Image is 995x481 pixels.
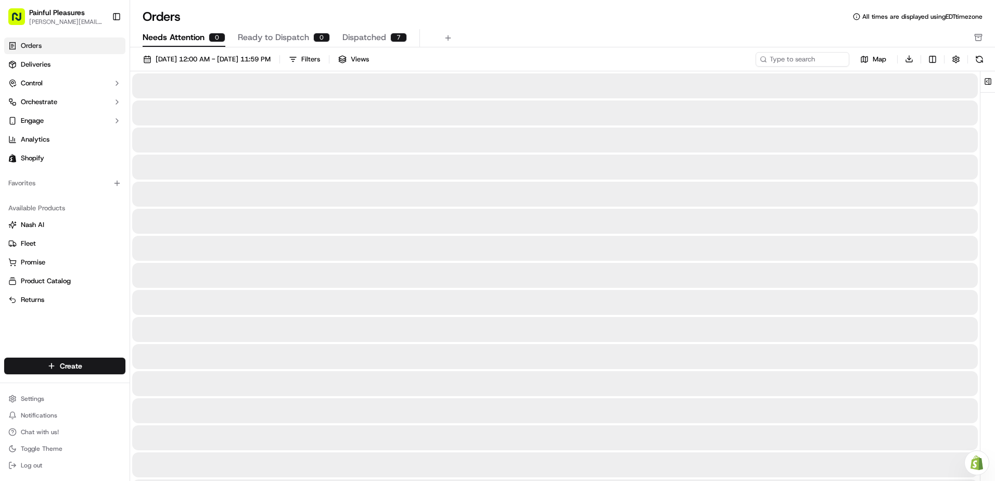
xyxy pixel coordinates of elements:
a: Product Catalog [8,276,121,286]
button: Create [4,358,125,374]
span: Ready to Dispatch [238,31,309,44]
a: 💻API Documentation [84,147,171,166]
span: Create [60,361,82,371]
button: Promise [4,254,125,271]
a: Deliveries [4,56,125,73]
a: Analytics [4,131,125,148]
a: Shopify [4,150,125,167]
span: Knowledge Base [21,151,80,161]
img: Shopify logo [8,154,17,162]
span: Views [351,55,369,64]
div: 0 [313,33,330,42]
input: Got a question? Start typing here... [27,67,187,78]
a: 📗Knowledge Base [6,147,84,166]
span: Deliveries [21,60,50,69]
span: Toggle Theme [21,445,62,453]
button: Start new chat [177,103,189,115]
button: Filters [284,52,325,67]
button: [DATE] 12:00 AM - [DATE] 11:59 PM [138,52,275,67]
span: Product Catalog [21,276,71,286]
span: All times are displayed using EDT timezone [862,12,983,21]
span: Dispatched [342,31,386,44]
div: Start new chat [35,99,171,110]
div: Favorites [4,175,125,192]
span: Shopify [21,154,44,163]
span: Returns [21,295,44,305]
button: Chat with us! [4,425,125,439]
button: Control [4,75,125,92]
button: Engage [4,112,125,129]
h1: Orders [143,8,181,25]
span: Analytics [21,135,49,144]
input: Type to search [756,52,849,67]
a: Nash AI [8,220,121,230]
span: Pylon [104,176,126,184]
button: Toggle Theme [4,441,125,456]
a: Orders [4,37,125,54]
span: Needs Attention [143,31,205,44]
button: Notifications [4,408,125,423]
button: Returns [4,292,125,308]
span: Log out [21,461,42,470]
span: [DATE] 12:00 AM - [DATE] 11:59 PM [156,55,271,64]
p: Welcome 👋 [10,42,189,58]
span: Settings [21,395,44,403]
span: Map [873,55,886,64]
span: Nash AI [21,220,44,230]
span: Fleet [21,239,36,248]
span: Chat with us! [21,428,59,436]
a: Fleet [8,239,121,248]
span: API Documentation [98,151,167,161]
span: Notifications [21,411,57,420]
button: Log out [4,458,125,473]
span: Promise [21,258,45,267]
div: 7 [390,33,407,42]
span: Control [21,79,43,88]
div: Available Products [4,200,125,217]
button: Product Catalog [4,273,125,289]
div: 💻 [88,152,96,160]
div: Filters [301,55,320,64]
img: Nash [10,10,31,31]
a: Powered byPylon [73,176,126,184]
img: 1736555255976-a54dd68f-1ca7-489b-9aae-adbdc363a1c4 [10,99,29,118]
button: Orchestrate [4,94,125,110]
div: We're available if you need us! [35,110,132,118]
button: Map [853,53,893,66]
button: Fleet [4,235,125,252]
button: Painful Pleasures [29,7,85,18]
button: Views [334,52,374,67]
button: Refresh [972,52,987,67]
button: Settings [4,391,125,406]
span: Orchestrate [21,97,57,107]
div: 📗 [10,152,19,160]
a: Returns [8,295,121,305]
button: Painful Pleasures[PERSON_NAME][EMAIL_ADDRESS][PERSON_NAME][DOMAIN_NAME] [4,4,108,29]
span: Orders [21,41,42,50]
span: Engage [21,116,44,125]
a: Promise [8,258,121,267]
button: [PERSON_NAME][EMAIL_ADDRESS][PERSON_NAME][DOMAIN_NAME] [29,18,104,26]
button: Nash AI [4,217,125,233]
div: 0 [209,33,225,42]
